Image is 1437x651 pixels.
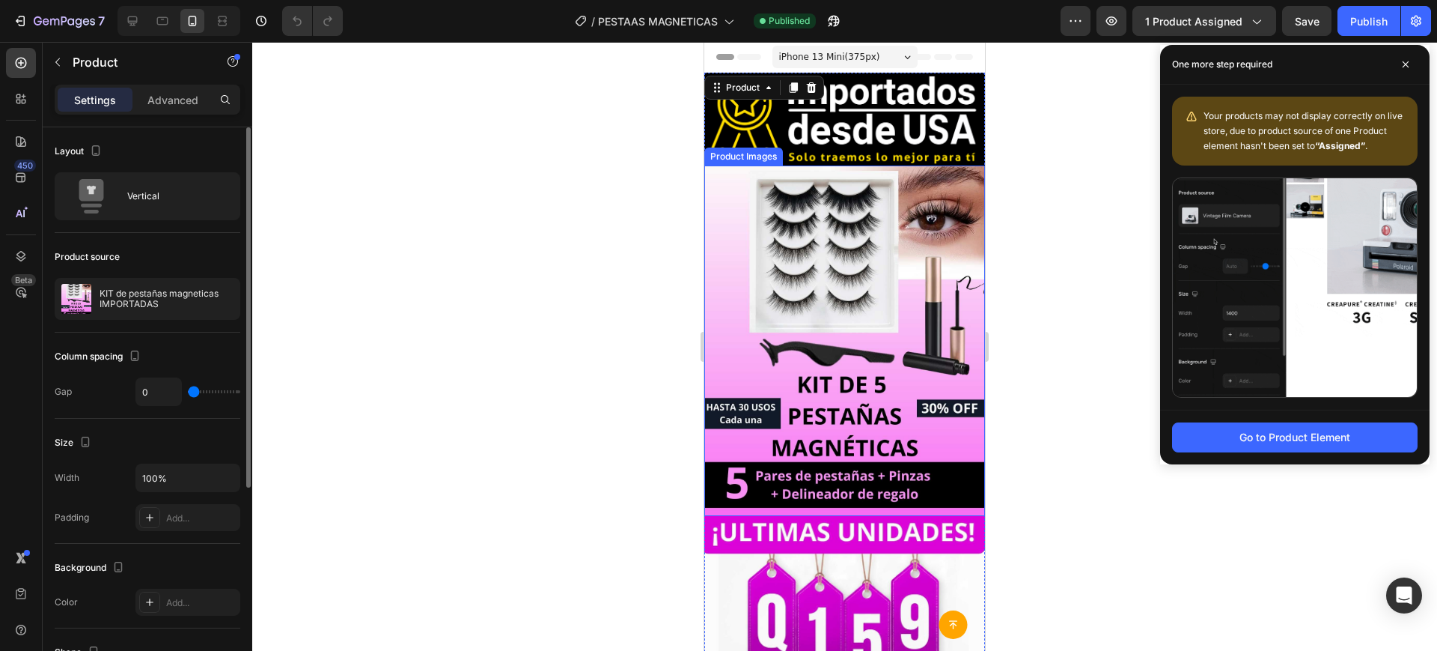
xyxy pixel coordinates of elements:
[1172,423,1418,452] button: Go to Product Element
[1203,110,1403,151] span: Your products may not display correctly on live store, due to product source of one Product eleme...
[1172,57,1272,72] p: One more step required
[55,558,127,578] div: Background
[98,12,105,30] p: 7
[55,433,94,453] div: Size
[6,6,112,36] button: 7
[147,92,198,108] p: Advanced
[1386,578,1422,614] div: Open Intercom Messenger
[704,42,985,651] iframe: To enrich screen reader interactions, please activate Accessibility in Grammarly extension settings
[11,274,36,286] div: Beta
[1132,6,1276,36] button: 1 product assigned
[1239,429,1350,445] div: Go to Product Element
[55,471,79,485] div: Width
[1315,140,1365,151] b: “Assigned”
[166,512,237,525] div: Add...
[1295,15,1319,28] span: Save
[61,284,91,314] img: product feature img
[55,142,105,162] div: Layout
[55,385,72,399] div: Gap
[598,13,718,29] span: PESTAAS MAGNETICAS
[1350,13,1388,29] div: Publish
[1282,6,1331,36] button: Save
[136,378,181,405] input: Auto
[55,347,144,367] div: Column spacing
[1337,6,1400,36] button: Publish
[136,464,239,491] input: Auto
[127,179,219,214] div: Vertical
[100,288,234,309] p: KIT de pestañas magneticas IMPORTADAS
[166,596,237,610] div: Add...
[282,6,343,36] div: Undo/Redo
[55,511,89,524] div: Padding
[591,13,595,29] span: /
[73,53,200,71] p: Product
[769,14,810,28] span: Published
[74,92,116,108] p: Settings
[55,596,78,609] div: Color
[55,250,120,264] div: Product source
[1145,13,1242,29] span: 1 product assigned
[14,160,36,172] div: 450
